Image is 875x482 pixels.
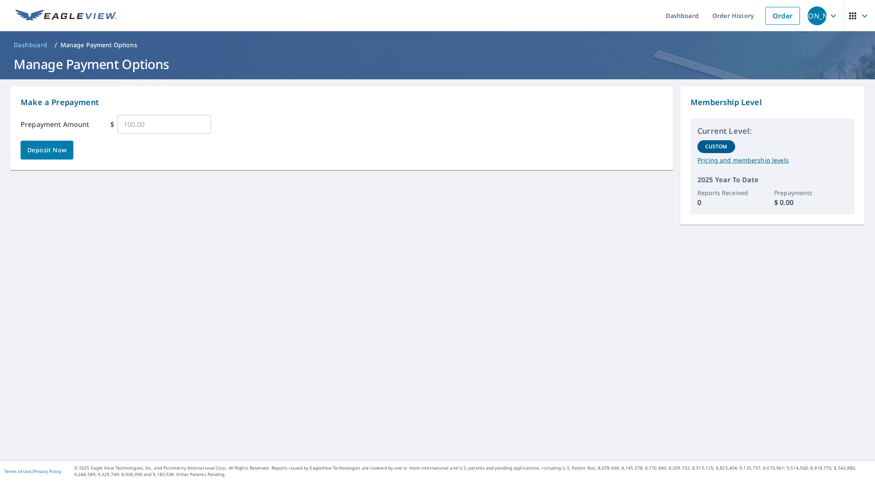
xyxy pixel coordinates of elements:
p: $ 0.00 [774,197,848,208]
p: | [4,469,61,474]
p: Custom [705,143,727,151]
h1: Manage Payment Options [10,55,865,73]
span: Dashboard [14,41,48,49]
span: Deposit Now [27,145,66,156]
a: Terms of Use [4,468,31,474]
p: 2025 Year To Date [697,175,848,185]
a: Pricing and membership levels [697,157,848,164]
p: Prepayment Amount [21,119,90,130]
a: Order [765,7,800,25]
button: Deposit Now [21,141,73,160]
a: Dashboard [10,38,51,52]
p: Current Level: [697,125,848,137]
nav: breadcrumb [10,38,865,52]
p: Prepayments [774,188,848,197]
p: Make a Prepayment [21,96,663,108]
a: Privacy Policy [33,468,61,474]
p: $ [110,119,114,130]
p: Membership Level [691,96,854,108]
p: Manage Payment Options [60,41,137,49]
li: / [54,40,57,50]
div: [PERSON_NAME] [808,6,827,25]
input: 100.00 [118,112,211,136]
img: EV Logo [15,9,117,22]
p: 0 [697,197,771,208]
p: © 2025 Eagle View Technologies, Inc. and Pictometry International Corp. All Rights Reserved. Repo... [74,465,871,478]
p: Reports Received [697,188,771,197]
